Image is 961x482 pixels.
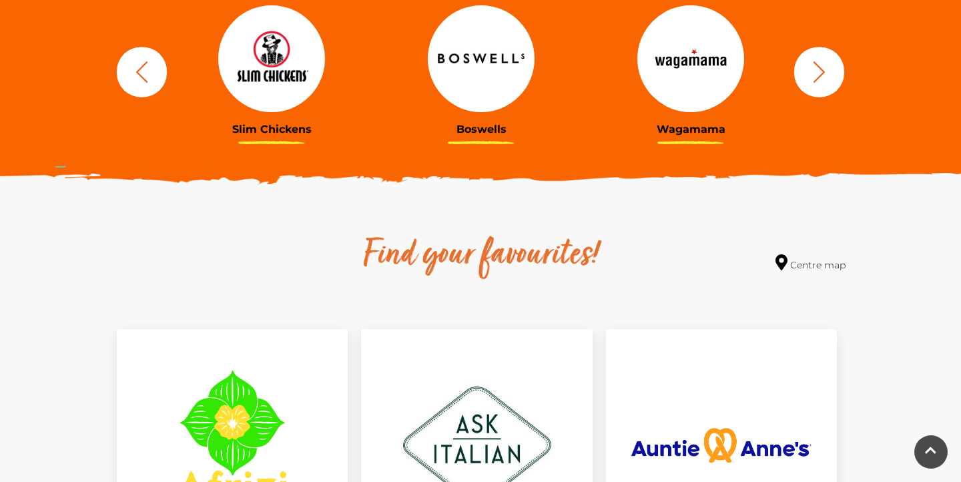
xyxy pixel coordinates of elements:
a: Boswells [386,5,576,136]
a: Wagamama [596,5,785,136]
h3: Slim Chickens [177,123,366,136]
a: Slim Chickens [177,5,366,136]
h2: Find your favourites! [237,234,724,277]
a: Centre map [775,254,846,272]
h3: Boswells [386,123,576,136]
h3: Wagamama [596,123,785,136]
